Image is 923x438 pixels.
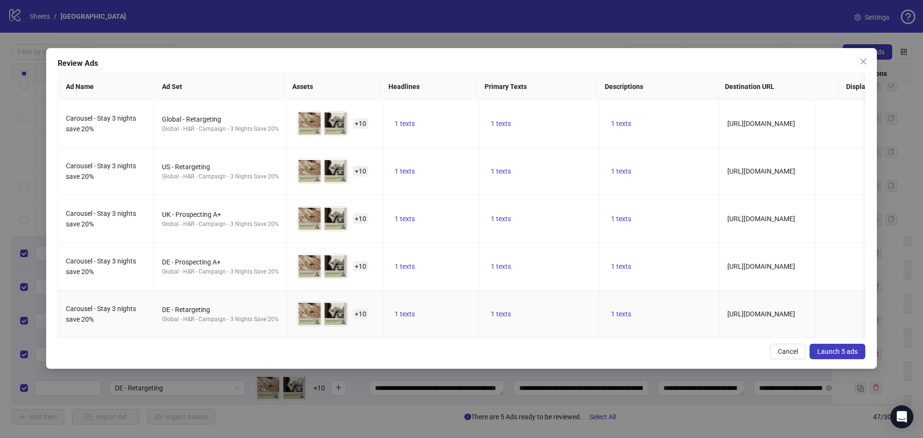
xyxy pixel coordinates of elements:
button: 1 texts [391,308,419,320]
span: Cancel [778,348,798,355]
button: 1 texts [487,118,515,129]
div: UK - Prospecting A+ [162,209,279,220]
button: 1 texts [487,308,515,320]
th: Headlines [381,74,477,100]
div: DE - Prospecting A+ [162,257,279,267]
span: eye [338,126,345,133]
span: eye [312,174,319,181]
button: 1 texts [607,261,635,272]
button: Preview [310,314,322,326]
img: Asset 2 [324,112,348,136]
span: 1 texts [491,120,511,127]
div: Global - H&R - Campaign - 3 Nights Save 20% [162,125,279,134]
button: Preview [310,124,322,136]
img: Asset 2 [324,207,348,231]
div: Global - H&R - Campaign - 3 Nights Save 20% [162,220,279,229]
th: Descriptions [597,74,717,100]
button: Close [856,54,871,69]
span: 1 texts [395,310,415,318]
span: 1 texts [395,215,415,223]
span: + 10 [353,118,368,129]
button: Preview [336,314,348,326]
img: Asset 1 [298,302,322,326]
span: + 10 [353,261,368,272]
span: eye [312,222,319,228]
span: + 10 [353,213,368,224]
span: 1 texts [491,167,511,175]
span: close [860,58,867,65]
button: Cancel [770,344,806,359]
button: 1 texts [607,213,635,225]
img: Asset 2 [324,159,348,183]
span: + 10 [353,309,368,319]
span: eye [338,174,345,181]
img: Asset 1 [298,159,322,183]
span: 1 texts [491,310,511,318]
span: 1 texts [395,120,415,127]
span: [URL][DOMAIN_NAME] [727,310,795,318]
span: [URL][DOMAIN_NAME] [727,167,795,175]
button: 1 texts [487,165,515,177]
button: 1 texts [607,308,635,320]
div: Global - H&R - Campaign - 3 Nights Save 20% [162,315,279,324]
span: [URL][DOMAIN_NAME] [727,263,795,270]
span: 1 texts [395,167,415,175]
th: Primary Texts [477,74,597,100]
button: Preview [310,267,322,278]
div: Global - H&R - Campaign - 3 Nights Save 20% [162,172,279,181]
img: Asset 2 [324,302,348,326]
button: Preview [336,267,348,278]
button: Preview [310,219,322,231]
th: Ad Name [58,74,154,100]
button: 1 texts [487,261,515,272]
button: 1 texts [391,118,419,129]
img: Asset 1 [298,254,322,278]
button: 1 texts [607,165,635,177]
span: 1 texts [611,167,631,175]
div: Review Ads [58,58,865,69]
span: Carousel - Stay 3 nights save 20% [66,162,136,180]
span: 1 texts [611,263,631,270]
span: 1 texts [395,263,415,270]
span: Launch 5 ads [817,348,858,355]
span: eye [338,222,345,228]
th: Ad Set [154,74,285,100]
span: Carousel - Stay 3 nights save 20% [66,210,136,228]
span: eye [338,317,345,324]
div: US - Retargeting [162,162,279,172]
img: Asset 1 [298,112,322,136]
span: 1 texts [611,215,631,223]
span: eye [338,269,345,276]
span: Carousel - Stay 3 nights save 20% [66,257,136,275]
th: Assets [285,74,381,100]
span: 1 texts [611,310,631,318]
span: Carousel - Stay 3 nights save 20% [66,114,136,133]
button: 1 texts [391,261,419,272]
div: Open Intercom Messenger [890,405,913,428]
span: [URL][DOMAIN_NAME] [727,215,795,223]
button: Preview [336,172,348,183]
button: Launch 5 ads [810,344,865,359]
button: 1 texts [391,213,419,225]
button: 1 texts [487,213,515,225]
span: eye [312,317,319,324]
button: Preview [336,219,348,231]
img: Asset 1 [298,207,322,231]
span: + 10 [353,166,368,176]
img: Asset 2 [324,254,348,278]
span: [URL][DOMAIN_NAME] [727,120,795,127]
span: 1 texts [491,263,511,270]
button: Preview [310,172,322,183]
button: 1 texts [607,118,635,129]
div: Global - H&R - Campaign - 3 Nights Save 20% [162,267,279,276]
div: Global - Retargeting [162,114,279,125]
span: eye [312,126,319,133]
div: DE - Retargeting [162,304,279,315]
span: 1 texts [611,120,631,127]
span: 1 texts [491,215,511,223]
button: 1 texts [391,165,419,177]
span: eye [312,269,319,276]
th: Destination URL [717,74,838,100]
span: Carousel - Stay 3 nights save 20% [66,305,136,323]
button: Preview [336,124,348,136]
